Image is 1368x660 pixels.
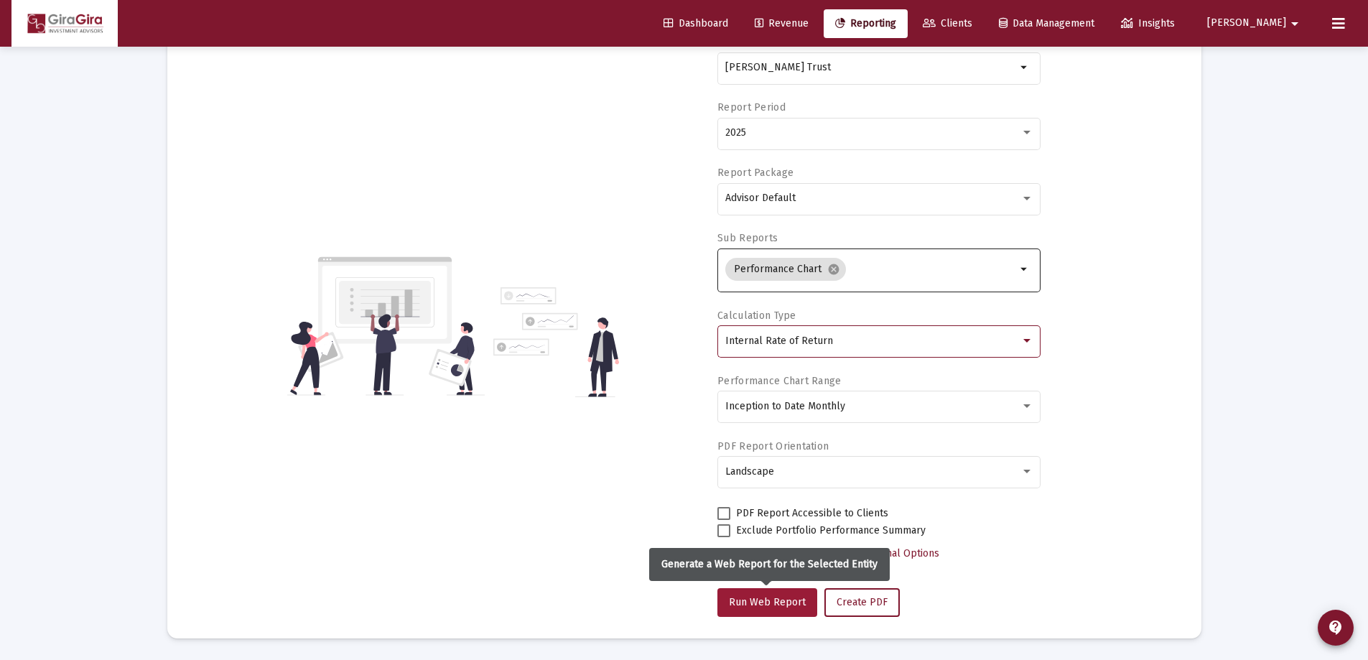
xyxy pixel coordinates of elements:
[725,126,746,139] span: 2025
[999,17,1094,29] span: Data Management
[729,596,806,608] span: Run Web Report
[923,17,972,29] span: Clients
[725,400,845,412] span: Inception to Date Monthly
[1327,619,1344,636] mat-icon: contact_support
[725,465,774,478] span: Landscape
[987,9,1106,38] a: Data Management
[717,375,841,387] label: Performance Chart Range
[1016,261,1033,278] mat-icon: arrow_drop_down
[835,17,896,29] span: Reporting
[717,101,786,113] label: Report Period
[855,547,939,559] span: Additional Options
[837,596,888,608] span: Create PDF
[1016,59,1033,76] mat-icon: arrow_drop_down
[1286,9,1303,38] mat-icon: arrow_drop_down
[717,232,778,244] label: Sub Reports
[1207,17,1286,29] span: [PERSON_NAME]
[664,17,728,29] span: Dashboard
[755,17,809,29] span: Revenue
[725,255,1016,284] mat-chip-list: Selection
[729,547,829,559] span: Select Custom Period
[736,505,888,522] span: PDF Report Accessible to Clients
[717,167,794,179] label: Report Package
[1121,17,1175,29] span: Insights
[824,588,900,617] button: Create PDF
[22,9,107,38] img: Dashboard
[911,9,984,38] a: Clients
[652,9,740,38] a: Dashboard
[725,62,1016,73] input: Search or select an account or household
[1190,9,1321,37] button: [PERSON_NAME]
[725,192,796,204] span: Advisor Default
[736,522,926,539] span: Exclude Portfolio Performance Summary
[824,9,908,38] a: Reporting
[717,440,829,452] label: PDF Report Orientation
[725,335,833,347] span: Internal Rate of Return
[827,263,840,276] mat-icon: cancel
[717,310,796,322] label: Calculation Type
[743,9,820,38] a: Revenue
[1109,9,1186,38] a: Insights
[717,588,817,617] button: Run Web Report
[493,287,619,397] img: reporting-alt
[287,255,485,397] img: reporting
[725,258,846,281] mat-chip: Performance Chart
